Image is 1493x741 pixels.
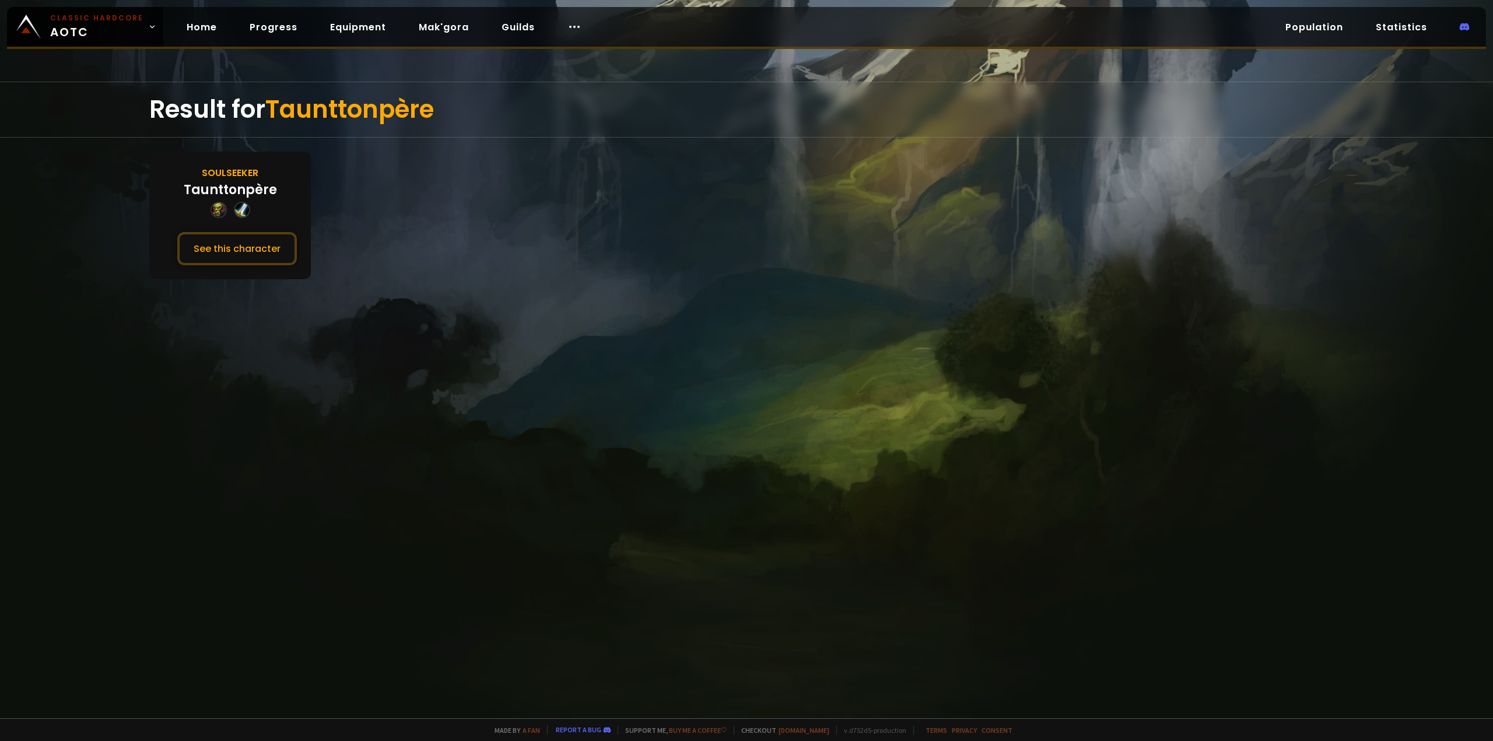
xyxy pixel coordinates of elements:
[7,7,163,47] a: Classic HardcoreAOTC
[50,13,143,23] small: Classic Hardcore
[779,726,829,735] a: [DOMAIN_NAME]
[149,82,1344,137] div: Result for
[523,726,540,735] a: a fan
[409,15,478,39] a: Mak'gora
[556,725,601,734] a: Report a bug
[488,726,540,735] span: Made by
[1276,15,1352,39] a: Population
[734,726,829,735] span: Checkout
[952,726,977,735] a: Privacy
[982,726,1012,735] a: Consent
[265,92,434,127] span: Taunttonpère
[240,15,307,39] a: Progress
[618,726,727,735] span: Support me,
[926,726,947,735] a: Terms
[1366,15,1436,39] a: Statistics
[202,166,258,180] div: Soulseeker
[321,15,395,39] a: Equipment
[492,15,544,39] a: Guilds
[669,726,727,735] a: Buy me a coffee
[836,726,906,735] span: v. d752d5 - production
[177,15,226,39] a: Home
[177,232,297,265] button: See this character
[184,180,277,199] div: Taunttonpère
[50,13,143,41] span: AOTC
